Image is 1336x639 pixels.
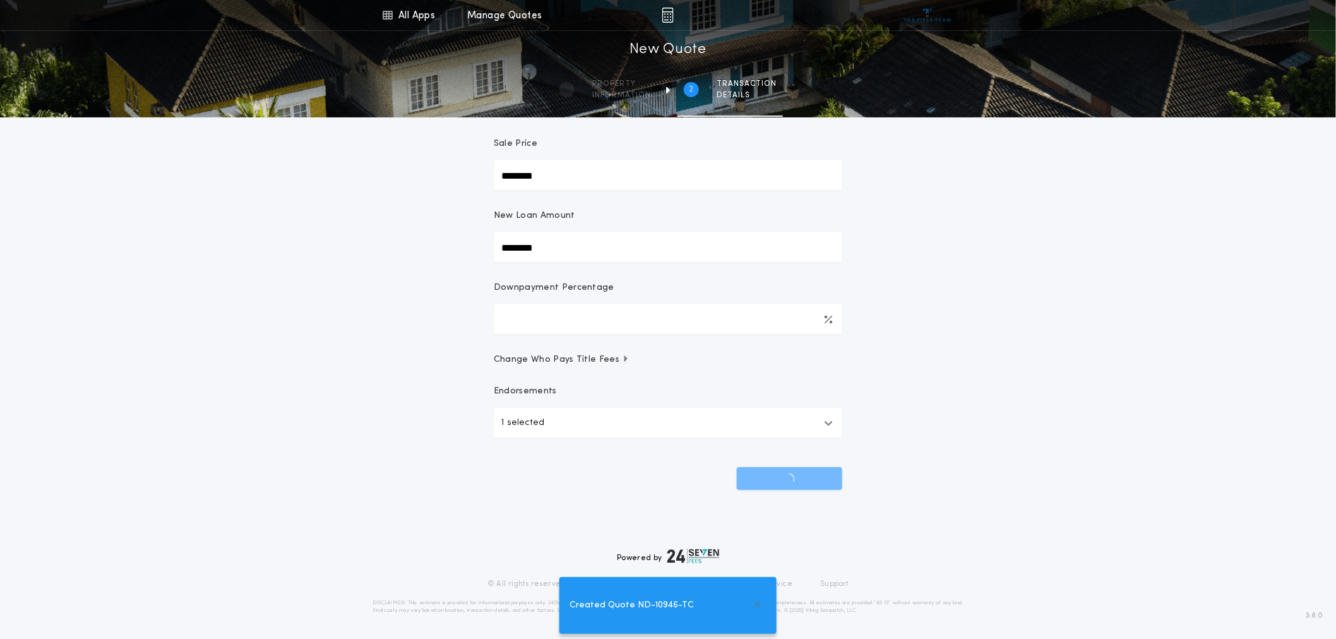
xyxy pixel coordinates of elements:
p: 1 selected [501,415,544,431]
p: Sale Price [494,138,537,150]
button: Change Who Pays Title Fees [494,354,842,366]
span: details [717,90,777,100]
button: 1 selected [494,408,842,438]
span: Created Quote ND-10946-TC [570,599,694,612]
span: information [592,90,651,100]
input: Sale Price [494,160,842,191]
span: Property [592,79,651,89]
span: Change Who Pays Title Fees [494,354,629,366]
img: vs-icon [904,9,951,21]
h2: 2 [689,85,694,95]
p: New Loan Amount [494,210,575,222]
input: Downpayment Percentage [494,304,842,335]
h1: New Quote [629,40,707,60]
span: Transaction [717,79,777,89]
p: Endorsements [494,385,842,398]
p: Downpayment Percentage [494,282,614,294]
input: New Loan Amount [494,232,842,263]
div: Powered by [617,549,719,564]
img: img [662,8,674,23]
img: logo [667,549,719,564]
